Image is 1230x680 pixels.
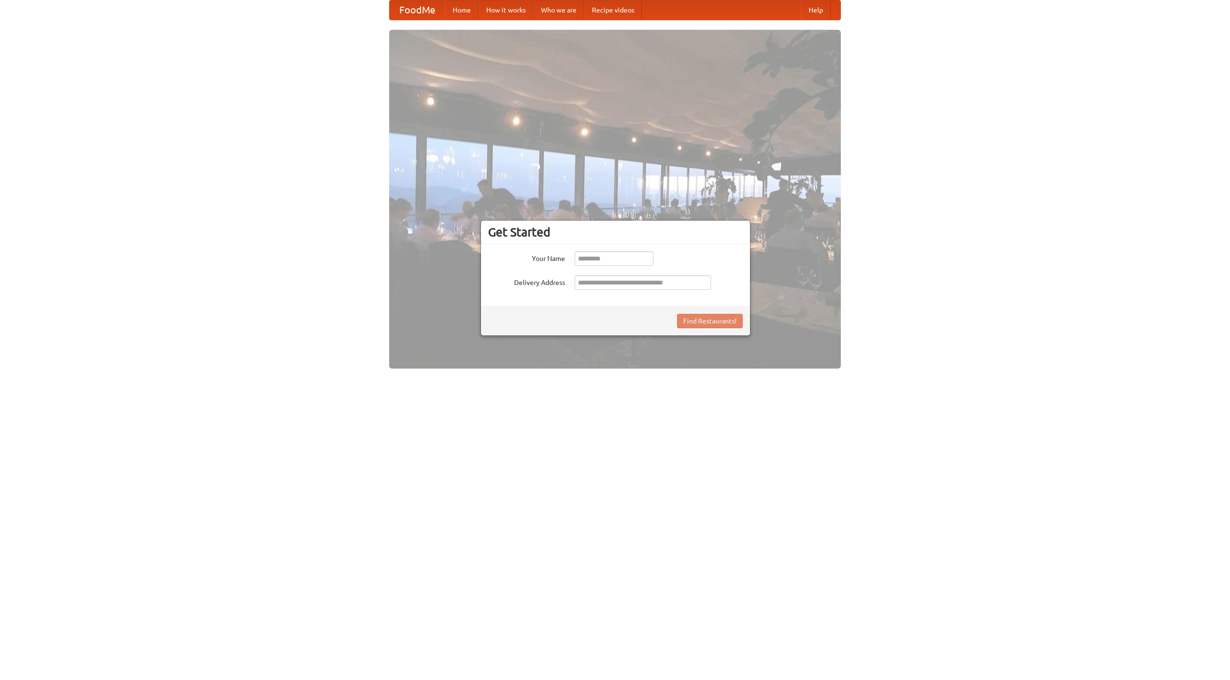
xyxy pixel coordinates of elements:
label: Your Name [488,251,565,263]
h3: Get Started [488,225,743,239]
button: Find Restaurants! [677,314,743,328]
a: Home [445,0,479,20]
a: FoodMe [390,0,445,20]
label: Delivery Address [488,275,565,287]
a: How it works [479,0,533,20]
a: Who we are [533,0,584,20]
a: Help [801,0,831,20]
a: Recipe videos [584,0,642,20]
